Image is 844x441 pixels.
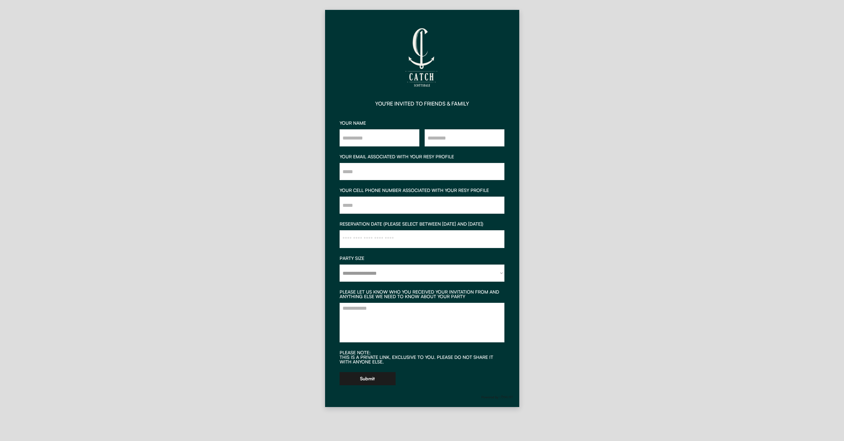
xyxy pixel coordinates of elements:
div: YOUR CELL PHONE NUMBER ASSOCIATED WITH YOUR RESY PROFILE [340,188,504,193]
div: YOUR EMAIL ASSOCIATED WITH YOUR RESY PROFILE [340,154,504,159]
div: PARTY SIZE [340,256,504,261]
img: Group%2048096278.svg [481,394,513,400]
div: RESERVATION DATE (PLEASE SELECT BETWEEN [DATE] AND [DATE]) [340,222,504,226]
img: CATCH%20SCOTTSDALE_Logo%20Only.png [389,24,455,90]
div: PLEASE LET US KNOW WHO YOU RECEIVED YOUR INVITATION FROM AND ANYTHING ELSE WE NEED TO KNOW ABOUT ... [340,290,504,299]
div: PLEASE NOTE: THIS IS A PRIVATE LINK, EXCLUSIVE TO YOU. PLEASE DO NOT SHARE IT WITH ANYONE ELSE. [340,350,504,364]
div: YOUR NAME [340,121,504,125]
div: YOU'RE INVITED TO FRIENDS & FAMILY [375,101,469,106]
div: Submit [360,376,375,381]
